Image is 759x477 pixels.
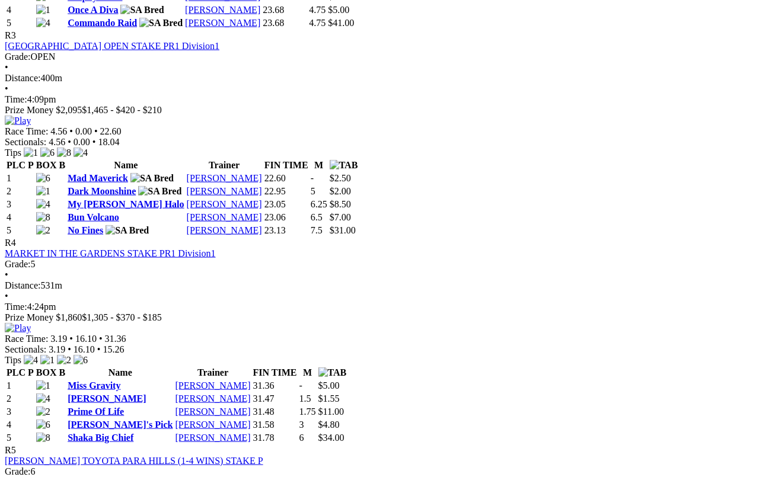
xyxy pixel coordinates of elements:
[6,225,34,236] td: 5
[5,334,48,344] span: Race Time:
[5,466,754,477] div: 6
[5,84,8,94] span: •
[75,334,97,344] span: 16.10
[74,355,88,366] img: 6
[253,406,298,418] td: 31.48
[40,355,55,366] img: 1
[6,380,34,392] td: 1
[36,5,50,15] img: 1
[67,159,184,171] th: Name
[330,186,351,196] span: $2.00
[175,380,250,390] a: [PERSON_NAME]
[36,433,50,443] img: 8
[97,344,101,354] span: •
[68,5,118,15] a: Once A Diva
[5,94,27,104] span: Time:
[50,126,67,136] span: 4.56
[253,419,298,431] td: 31.58
[68,173,128,183] a: Mad Maverick
[68,137,71,147] span: •
[5,344,46,354] span: Sectionals:
[36,380,50,391] img: 1
[5,323,31,334] img: Play
[5,126,48,136] span: Race Time:
[74,137,90,147] span: 0.00
[74,148,88,158] img: 4
[98,137,119,147] span: 18.04
[5,30,16,40] span: R3
[6,212,34,223] td: 4
[36,406,50,417] img: 2
[328,18,354,28] span: $41.00
[36,225,50,236] img: 2
[67,367,173,379] th: Name
[299,380,302,390] text: -
[309,18,326,28] text: 4.75
[82,105,162,115] span: $1,465 - $420 - $210
[49,137,65,147] span: 4.56
[330,199,351,209] span: $8.50
[330,212,351,222] span: $7.00
[68,212,119,222] a: Bun Volcano
[5,73,40,83] span: Distance:
[264,199,309,210] td: 23.05
[185,5,260,15] a: [PERSON_NAME]
[299,433,304,443] text: 6
[5,116,31,126] img: Play
[68,199,184,209] a: My [PERSON_NAME] Halo
[253,367,298,379] th: FIN TIME
[5,355,21,365] span: Tips
[5,137,46,147] span: Sectionals:
[330,160,358,171] img: TAB
[175,420,250,430] a: [PERSON_NAME]
[186,159,263,171] th: Trainer
[68,380,120,390] a: Miss Gravity
[120,5,164,15] img: SA Bred
[40,148,55,158] img: 6
[6,199,34,210] td: 3
[68,406,124,417] a: Prime Of Life
[59,367,65,377] span: B
[187,212,262,222] a: [PERSON_NAME]
[311,186,315,196] text: 5
[6,17,34,29] td: 5
[264,225,309,236] td: 23.13
[69,126,73,136] span: •
[68,225,103,235] a: No Fines
[6,393,34,405] td: 2
[68,186,136,196] a: Dark Moonshine
[74,344,95,354] span: 16.10
[5,62,8,72] span: •
[68,18,137,28] a: Commando Raid
[6,432,34,444] td: 5
[318,393,340,404] span: $1.55
[69,334,73,344] span: •
[5,456,263,466] a: [PERSON_NAME] TOYOTA PARA HILLS (1-4 WINS) STAKE P
[59,160,65,170] span: B
[253,380,298,392] td: 31.36
[5,280,40,290] span: Distance:
[49,344,65,354] span: 3.19
[264,159,309,171] th: FIN TIME
[5,312,754,323] div: Prize Money $1,860
[175,433,250,443] a: [PERSON_NAME]
[36,173,50,184] img: 6
[82,312,162,322] span: $1,305 - $370 - $185
[5,291,8,301] span: •
[187,199,262,209] a: [PERSON_NAME]
[5,41,219,51] a: [GEOGRAPHIC_DATA] OPEN STAKE PR1 Division1
[311,173,314,183] text: -
[5,445,16,455] span: R5
[253,432,298,444] td: 31.78
[5,270,8,280] span: •
[5,280,754,291] div: 531m
[36,420,50,430] img: 6
[36,160,57,170] span: BOX
[36,212,50,223] img: 8
[328,5,349,15] span: $5.00
[103,344,124,354] span: 15.26
[310,159,328,171] th: M
[330,225,356,235] span: $31.00
[253,393,298,405] td: 31.47
[68,420,173,430] a: [PERSON_NAME]'s Pick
